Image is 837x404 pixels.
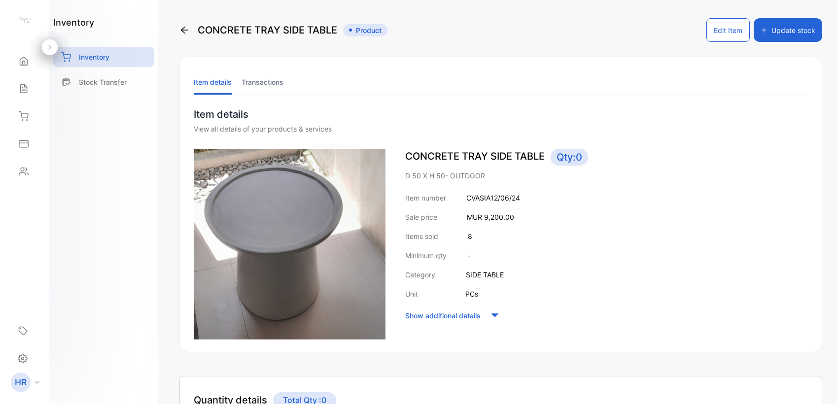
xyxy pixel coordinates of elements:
div: CONCRETE TRAY SIDE TABLE [179,18,387,42]
h1: inventory [53,16,94,29]
p: Inventory [79,52,109,62]
p: Stock Transfer [79,77,127,87]
div: View all details of your products & services [194,124,808,134]
p: - [468,250,471,261]
p: Minimum qty [405,250,447,261]
p: Item number [405,193,446,203]
p: Sale price [405,212,437,222]
p: HR [15,376,27,389]
span: MUR 9,200.00 [467,213,514,221]
button: Update stock [754,18,822,42]
p: D 50 X H 50- OUTDOOR [405,170,808,181]
a: Stock Transfer [53,72,154,92]
img: logo [17,13,32,28]
p: PCs [465,289,478,299]
p: Unit [405,289,418,299]
p: CONCRETE TRAY SIDE TABLE [405,149,808,166]
li: Item details [194,69,232,95]
button: Edit Item [706,18,750,42]
p: Category [405,269,435,280]
p: Item details [194,107,808,122]
iframe: LiveChat chat widget [796,363,837,404]
p: 8 [468,231,472,241]
p: Items sold [405,231,438,241]
p: CVASIA12/06/24 [466,193,520,203]
p: SIDE TABLE [466,269,504,280]
p: Show additional details [405,310,481,321]
li: Transactions [242,69,283,95]
a: Inventory [53,47,154,67]
span: Qty: 0 [551,149,588,166]
img: item [194,149,385,339]
span: Product [343,24,387,36]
